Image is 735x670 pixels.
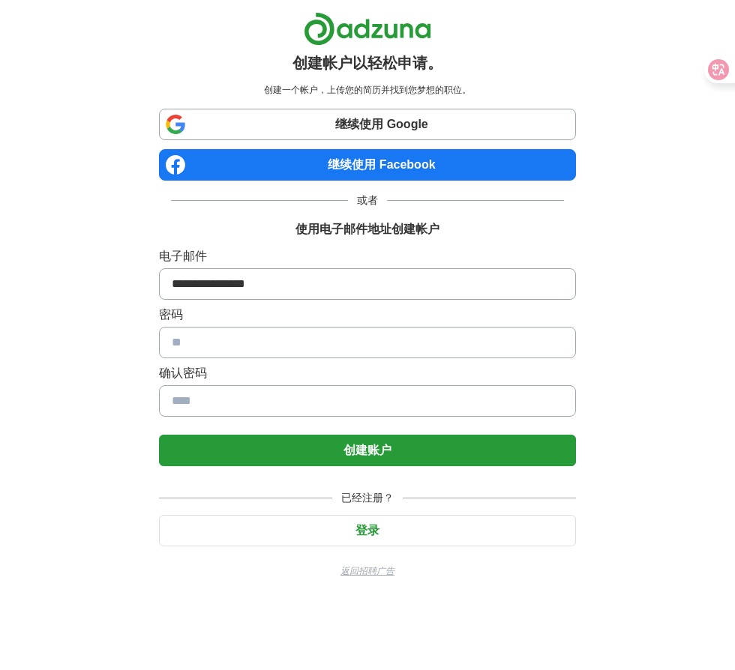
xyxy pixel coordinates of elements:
font: 密码 [159,308,183,321]
font: 返回招聘广告 [340,566,394,576]
font: 创建一个帐户，上传您的简历并找到您梦想的职位。 [264,85,471,95]
font: 已经注册？ [341,492,394,504]
button: 创建账户 [159,435,577,466]
font: 电子邮件 [159,250,207,262]
button: 登录 [159,515,577,546]
font: 继续使用 Google [335,118,428,130]
a: 返回招聘广告 [159,564,577,578]
a: 继续使用 Google [159,109,577,140]
font: 使用电子邮件地址创建帐户 [295,223,439,235]
font: 确认密码 [159,366,207,379]
font: 创建账户 [343,444,391,456]
font: 或者 [357,194,378,206]
img: Adzuna 徽标 [304,12,431,46]
a: 继续使用 Facebook [159,149,577,181]
font: 登录 [355,524,379,537]
font: 继续使用 Facebook [328,158,435,171]
font: 创建帐户以轻松申请。 [292,55,442,71]
a: 登录 [159,524,577,537]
